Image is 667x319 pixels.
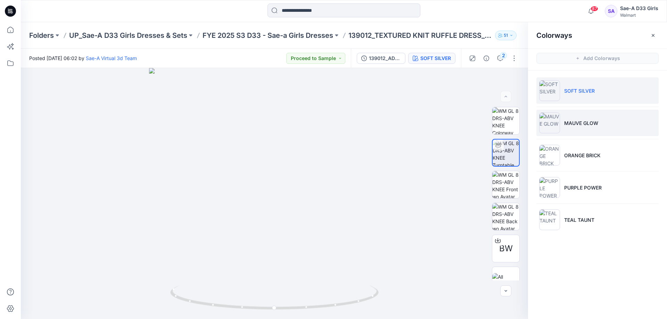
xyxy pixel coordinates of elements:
[539,209,560,230] img: TEAL TAUNT
[620,4,658,12] div: Sae-A D33 Girls
[495,31,517,40] button: 51
[348,31,492,40] p: 139012_TEXTURED KNIT RUFFLE DRESS_SAEA_090523
[500,52,507,59] div: 2
[591,6,598,11] span: 87
[564,216,594,224] p: TEAL TAUNT
[203,31,333,40] a: FYE 2025 S3 D33 - Sae-a Girls Dresses
[369,54,401,62] div: 139012_ADM_REV_TEXTURED KNIT RUFFLE DRESS_SAEA_110323
[564,152,601,159] p: ORANGE BRICK
[539,145,560,166] img: ORANGE BRICK
[492,203,519,230] img: WM GL 8 DRS-ABV KNEE Back wo Avatar
[29,31,54,40] a: Folders
[492,107,519,134] img: WM GL 8 DRS-ABV KNEE Colorway wo Avatar
[492,171,519,198] img: WM GL 8 DRS-ABV KNEE Front wo Avatar
[69,31,187,40] a: UP_Sae-A D33 Girls Dresses & Sets
[539,80,560,101] img: SOFT SILVER
[539,177,560,198] img: PURPLE POWER
[605,5,617,17] div: SA
[29,54,137,62] span: Posted [DATE] 06:02 by
[408,53,455,64] button: SOFT SILVER
[539,112,560,133] img: MAUVE GLOW
[564,87,595,94] p: SOFT SILVER
[420,54,451,62] div: SOFT SILVER
[492,273,519,288] img: All colorways
[495,53,506,64] button: 2
[493,140,519,166] img: WM GL 8 DRS-ABV KNEE Turntable with Avatar
[564,119,598,127] p: MAUVE GLOW
[536,31,572,40] h2: Colorways
[499,242,513,255] span: BW
[86,55,137,61] a: Sae-A Virtual 3d Team
[357,53,405,64] button: 139012_ADM_REV_TEXTURED KNIT RUFFLE DRESS_SAEA_110323
[620,12,658,18] div: Walmart
[504,32,508,39] p: 51
[564,184,602,191] p: PURPLE POWER
[481,53,492,64] button: Details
